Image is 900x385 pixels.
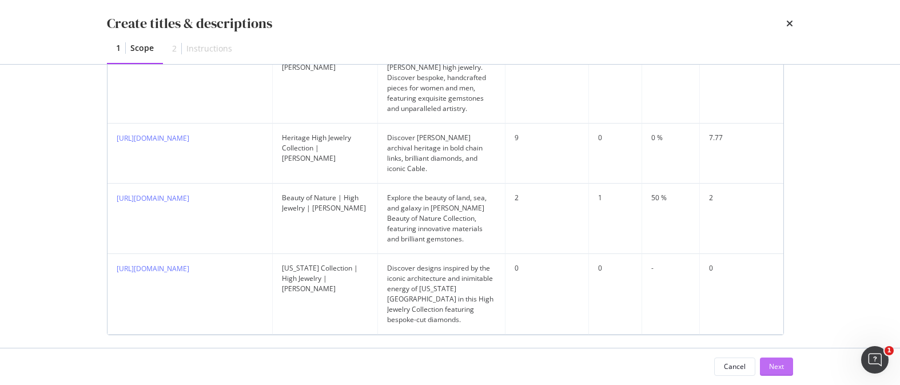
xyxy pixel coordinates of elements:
div: - [651,263,690,273]
div: Heritage High Jewelry Collection | [PERSON_NAME] [282,133,368,164]
button: Cancel [714,358,755,376]
div: Cancel [724,362,746,371]
div: times [786,14,793,33]
div: Scope [130,42,154,54]
a: [URL][DOMAIN_NAME] [117,193,189,203]
div: Discover designs inspired by the iconic architecture and inimitable energy of [US_STATE][GEOGRAPH... [387,263,496,325]
div: 2 [172,43,177,54]
div: 0 [598,263,632,273]
div: 7.77 [709,133,774,143]
div: 50 % [651,193,690,203]
a: [URL][DOMAIN_NAME] [117,264,189,273]
div: 0 [515,263,579,273]
a: [URL][DOMAIN_NAME] [117,133,189,143]
div: Discover [PERSON_NAME] archival heritage in bold chain links, brilliant diamonds, and iconic Cable. [387,133,496,174]
div: 0 % [651,133,690,143]
div: 2 [709,193,774,203]
div: Instructions [186,43,232,54]
iframe: Intercom live chat [861,346,889,374]
div: Create titles & descriptions [107,14,272,33]
div: 1 [598,193,632,203]
button: Next [760,358,793,376]
span: 1 [885,346,894,355]
div: 2 [515,193,579,203]
div: Explore the beauty of land, sea, and galaxy in [PERSON_NAME] Beauty of Nature Collection, featuri... [387,193,496,244]
div: Experience the world of [PERSON_NAME] high jewelry. Discover bespoke, handcrafted pieces for wome... [387,52,496,114]
div: [US_STATE] Collection | High Jewelry | [PERSON_NAME] [282,263,368,294]
div: 9 [515,133,579,143]
div: 1 [116,42,121,54]
div: Next [769,362,784,371]
div: 0 [598,133,632,143]
div: 0 [709,263,774,273]
div: Beauty of Nature | High Jewelry | [PERSON_NAME] [282,193,368,213]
